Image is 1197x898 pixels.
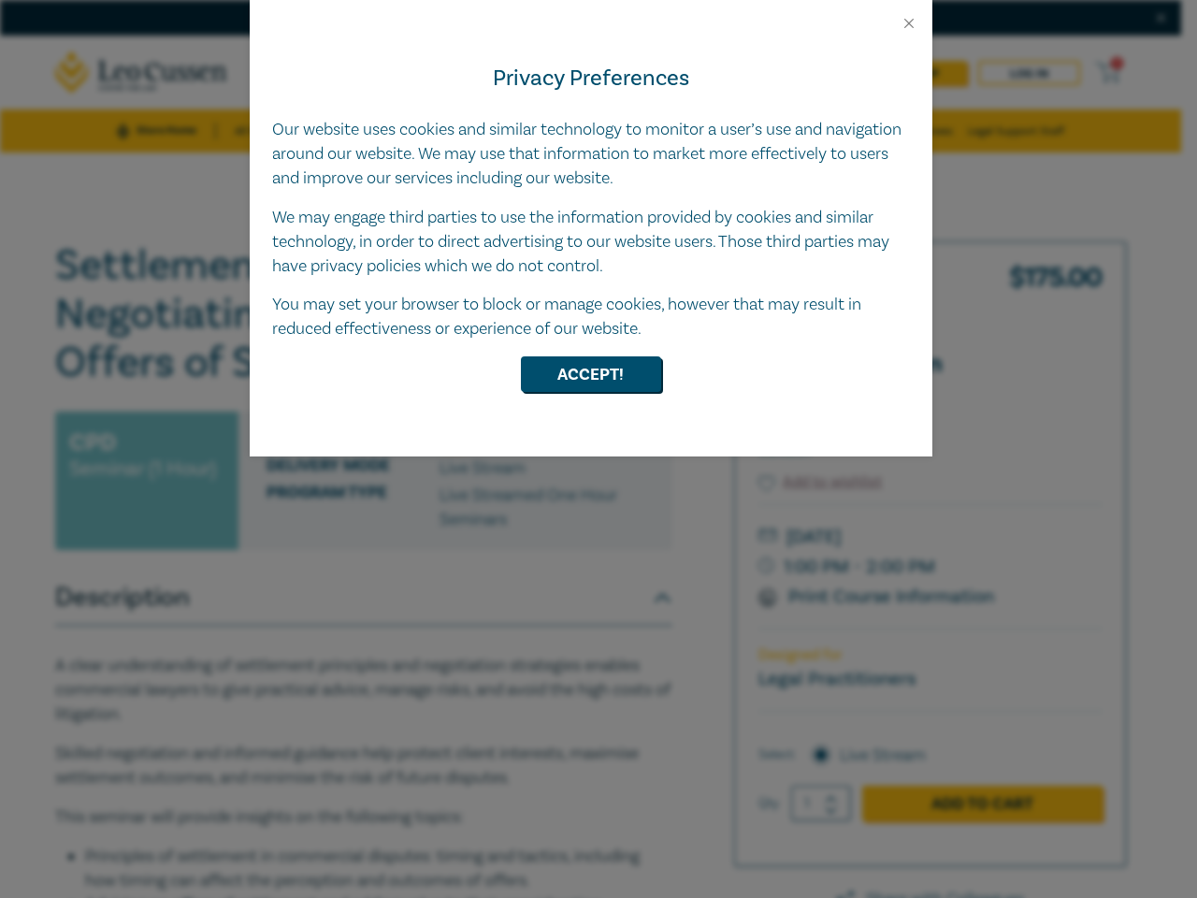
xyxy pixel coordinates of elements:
p: You may set your browser to block or manage cookies, however that may result in reduced effective... [272,293,910,341]
p: Our website uses cookies and similar technology to monitor a user’s use and navigation around our... [272,118,910,191]
button: Close [901,15,917,32]
h4: Privacy Preferences [272,62,910,95]
p: We may engage third parties to use the information provided by cookies and similar technology, in... [272,206,910,279]
button: Accept! [521,356,661,392]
